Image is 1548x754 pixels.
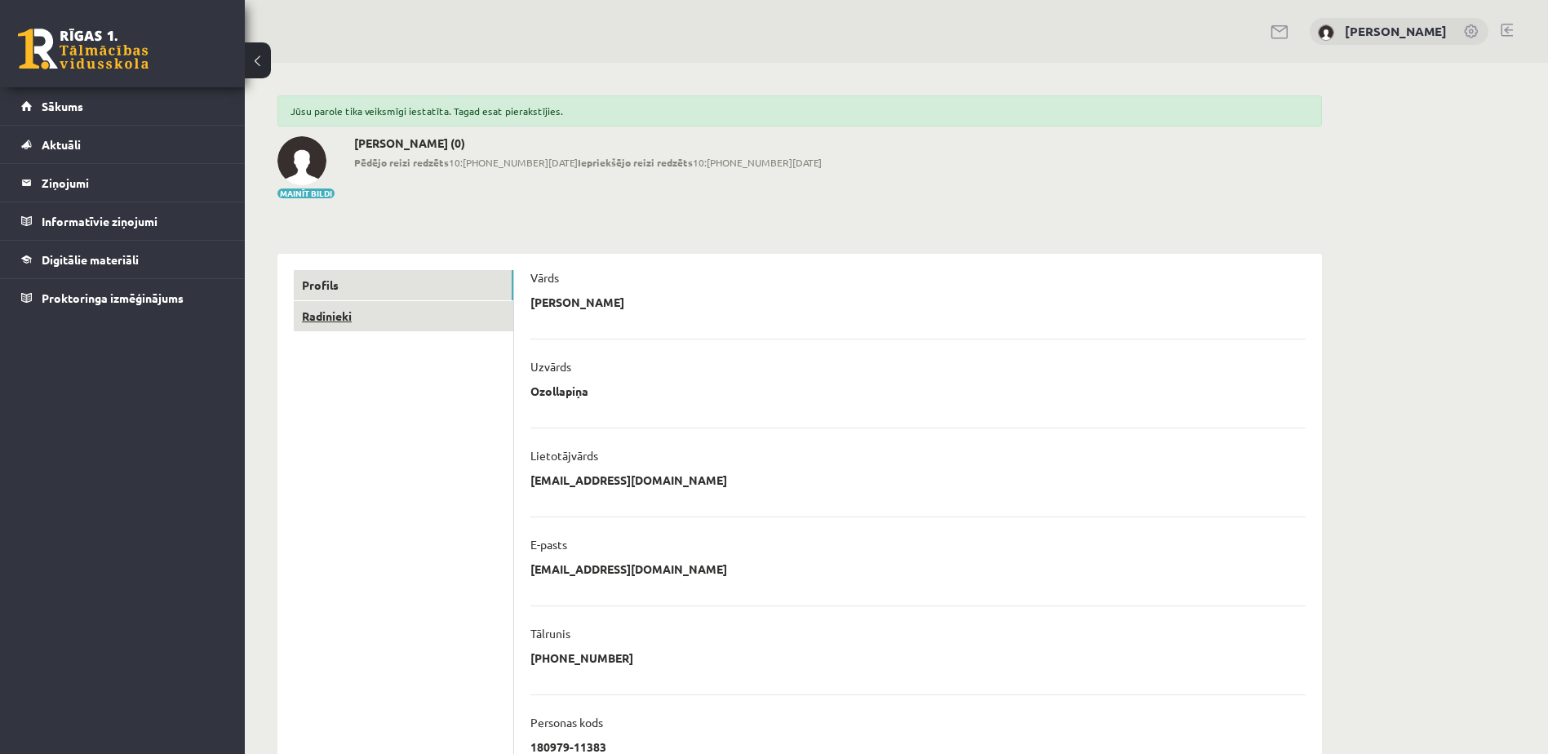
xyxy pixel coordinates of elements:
span: Sākums [42,99,83,113]
p: Lietotājvārds [530,448,598,463]
p: Personas kods [530,715,603,730]
a: Sākums [21,87,224,125]
span: Proktoringa izmēģinājums [42,291,184,305]
img: Inga Ozollapiņa [1318,24,1334,41]
span: 10:[PHONE_NUMBER][DATE] 10:[PHONE_NUMBER][DATE] [354,155,822,170]
p: [PHONE_NUMBER] [530,650,633,665]
legend: Informatīvie ziņojumi [42,202,224,240]
a: [PERSON_NAME] [1345,23,1447,39]
p: Tālrunis [530,626,570,641]
img: Inga Ozollapiņa [277,136,326,185]
a: Profils [294,270,513,300]
a: Digitālie materiāli [21,241,224,278]
b: Iepriekšējo reizi redzēts [578,156,693,169]
p: [PERSON_NAME] [530,295,624,309]
button: Mainīt bildi [277,188,335,198]
a: Proktoringa izmēģinājums [21,279,224,317]
div: Jūsu parole tika veiksmīgi iestatīta. Tagad esat pierakstījies. [277,95,1322,126]
h2: [PERSON_NAME] (0) [354,136,822,150]
a: Radinieki [294,301,513,331]
span: Digitālie materiāli [42,252,139,267]
p: Ozollapiņa [530,384,588,398]
p: E-pasts [530,537,567,552]
p: Uzvārds [530,359,571,374]
a: Ziņojumi [21,164,224,202]
p: 180979-11383 [530,739,606,754]
a: Informatīvie ziņojumi [21,202,224,240]
p: Vārds [530,270,559,285]
span: Aktuāli [42,137,81,152]
p: [EMAIL_ADDRESS][DOMAIN_NAME] [530,561,727,576]
a: Aktuāli [21,126,224,163]
p: [EMAIL_ADDRESS][DOMAIN_NAME] [530,472,727,487]
a: Rīgas 1. Tālmācības vidusskola [18,29,149,69]
legend: Ziņojumi [42,164,224,202]
b: Pēdējo reizi redzēts [354,156,449,169]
